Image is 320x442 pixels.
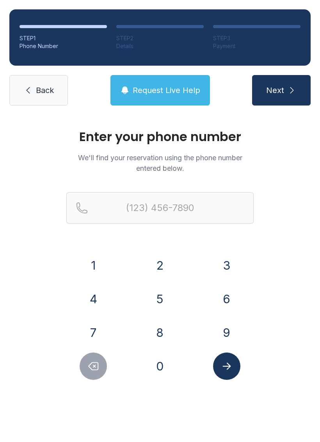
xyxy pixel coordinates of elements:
[266,85,284,96] span: Next
[80,252,107,279] button: 1
[116,34,204,42] div: STEP 2
[80,285,107,313] button: 4
[146,285,174,313] button: 5
[20,42,107,50] div: Phone Number
[66,152,254,174] p: We'll find your reservation using the phone number entered below.
[66,131,254,143] h1: Enter your phone number
[213,353,240,380] button: Submit lookup form
[80,319,107,346] button: 7
[146,319,174,346] button: 8
[213,42,300,50] div: Payment
[146,252,174,279] button: 2
[146,353,174,380] button: 0
[213,34,300,42] div: STEP 3
[20,34,107,42] div: STEP 1
[213,252,240,279] button: 3
[213,285,240,313] button: 6
[133,85,200,96] span: Request Live Help
[36,85,54,96] span: Back
[66,192,254,224] input: Reservation phone number
[213,319,240,346] button: 9
[116,42,204,50] div: Details
[80,353,107,380] button: Delete number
